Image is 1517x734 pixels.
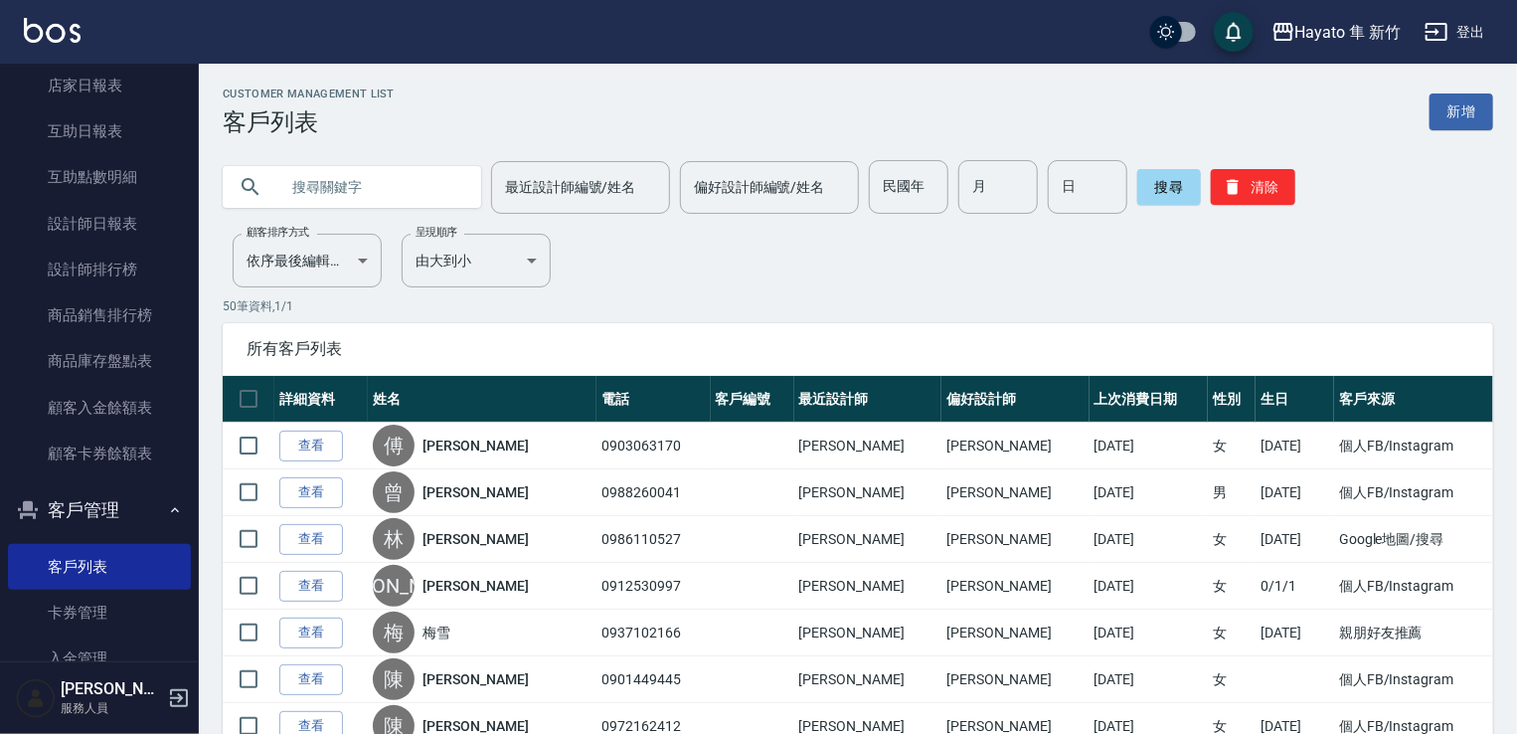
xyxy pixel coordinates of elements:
[1137,169,1201,205] button: 搜尋
[1208,516,1256,563] td: 女
[941,563,1089,610] td: [PERSON_NAME]
[1256,516,1334,563] td: [DATE]
[279,524,343,555] a: 查看
[1090,610,1209,656] td: [DATE]
[422,576,528,596] a: [PERSON_NAME]
[1090,516,1209,563] td: [DATE]
[1417,14,1493,51] button: 登出
[416,225,457,240] label: 呈現順序
[373,518,415,560] div: 林
[8,636,191,681] a: 入金管理
[223,108,395,136] h3: 客戶列表
[1430,93,1493,130] a: 新增
[1256,469,1334,516] td: [DATE]
[1256,563,1334,610] td: 0/1/1
[247,225,309,240] label: 顧客排序方式
[794,376,941,423] th: 最近設計師
[422,436,528,456] a: [PERSON_NAME]
[8,108,191,154] a: 互助日報表
[8,431,191,476] a: 顧客卡券餘額表
[61,699,162,717] p: 服務人員
[8,338,191,384] a: 商品庫存盤點表
[1208,376,1256,423] th: 性別
[941,376,1089,423] th: 偏好設計師
[1208,656,1256,703] td: 女
[1256,423,1334,469] td: [DATE]
[1256,610,1334,656] td: [DATE]
[1090,563,1209,610] td: [DATE]
[794,423,941,469] td: [PERSON_NAME]
[711,376,794,423] th: 客戶編號
[1090,423,1209,469] td: [DATE]
[8,247,191,292] a: 設計師排行榜
[373,425,415,466] div: 傅
[279,477,343,508] a: 查看
[596,656,710,703] td: 0901449445
[368,376,596,423] th: 姓名
[941,656,1089,703] td: [PERSON_NAME]
[8,201,191,247] a: 設計師日報表
[8,484,191,536] button: 客戶管理
[1090,469,1209,516] td: [DATE]
[1208,423,1256,469] td: 女
[1256,376,1334,423] th: 生日
[373,565,415,607] div: [PERSON_NAME]
[8,385,191,431] a: 顧客入金餘額表
[8,544,191,590] a: 客戶列表
[402,234,551,287] div: 由大到小
[1334,516,1493,563] td: Google地圖/搜尋
[1295,20,1401,45] div: Hayato 隼 新竹
[373,612,415,653] div: 梅
[794,469,941,516] td: [PERSON_NAME]
[941,469,1089,516] td: [PERSON_NAME]
[794,656,941,703] td: [PERSON_NAME]
[8,590,191,636] a: 卡券管理
[422,529,528,549] a: [PERSON_NAME]
[1334,563,1493,610] td: 個人FB/Instagram
[279,571,343,602] a: 查看
[8,63,191,108] a: 店家日報表
[1090,656,1209,703] td: [DATE]
[1211,169,1295,205] button: 清除
[596,516,710,563] td: 0986110527
[794,516,941,563] td: [PERSON_NAME]
[422,669,528,689] a: [PERSON_NAME]
[223,297,1493,315] p: 50 筆資料, 1 / 1
[279,431,343,461] a: 查看
[1090,376,1209,423] th: 上次消費日期
[422,482,528,502] a: [PERSON_NAME]
[1208,610,1256,656] td: 女
[1214,12,1254,52] button: save
[274,376,368,423] th: 詳細資料
[596,469,710,516] td: 0988260041
[279,618,343,648] a: 查看
[278,160,465,214] input: 搜尋關鍵字
[1208,563,1256,610] td: 女
[1334,469,1493,516] td: 個人FB/Instagram
[794,563,941,610] td: [PERSON_NAME]
[941,423,1089,469] td: [PERSON_NAME]
[1334,656,1493,703] td: 個人FB/Instagram
[596,610,710,656] td: 0937102166
[233,234,382,287] div: 依序最後編輯時間
[8,292,191,338] a: 商品銷售排行榜
[247,339,1469,359] span: 所有客戶列表
[8,154,191,200] a: 互助點數明細
[61,679,162,699] h5: [PERSON_NAME]
[596,563,710,610] td: 0912530997
[223,88,395,100] h2: Customer Management List
[596,376,710,423] th: 電話
[373,658,415,700] div: 陳
[941,610,1089,656] td: [PERSON_NAME]
[279,664,343,695] a: 查看
[941,516,1089,563] td: [PERSON_NAME]
[1264,12,1409,53] button: Hayato 隼 新竹
[1334,423,1493,469] td: 個人FB/Instagram
[24,18,81,43] img: Logo
[373,471,415,513] div: 曾
[596,423,710,469] td: 0903063170
[1334,610,1493,656] td: 親朋好友推薦
[794,610,941,656] td: [PERSON_NAME]
[422,623,450,642] a: 梅雪
[1208,469,1256,516] td: 男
